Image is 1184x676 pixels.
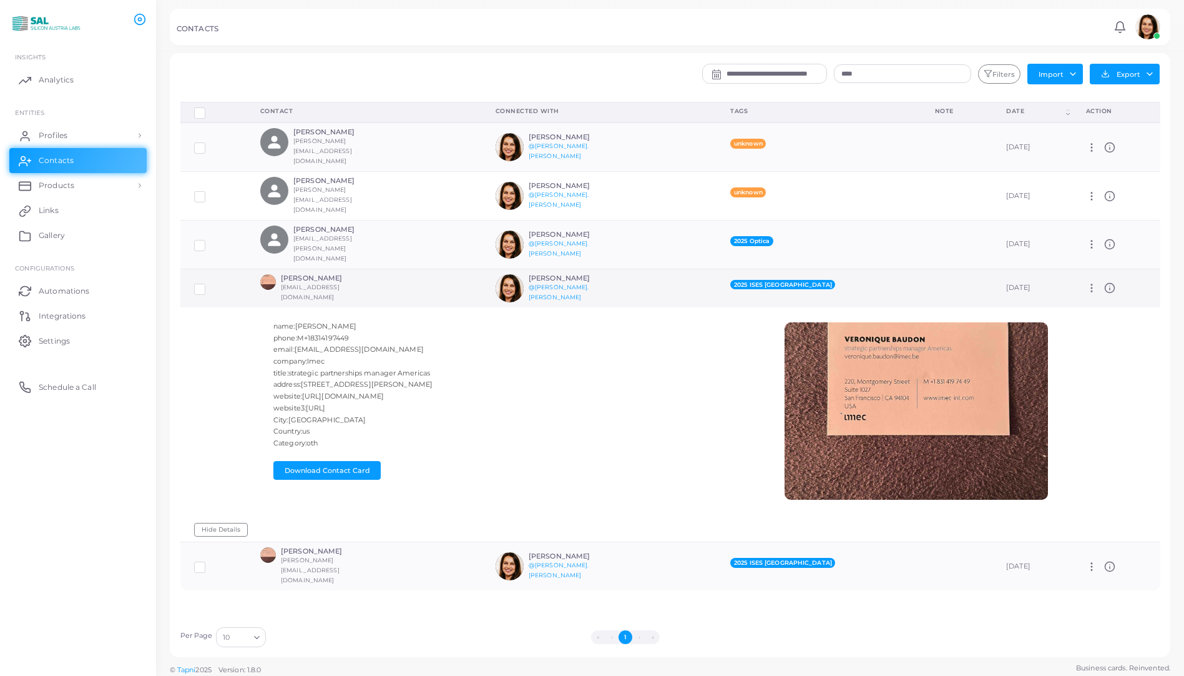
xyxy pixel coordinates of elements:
svg: person fill [266,231,283,248]
h6: [PERSON_NAME] [529,182,620,190]
div: Note [935,107,979,116]
h6: [PERSON_NAME] [529,133,620,141]
span: Imec [307,357,325,365]
span: Business cards. Reinvented. [1076,663,1170,674]
span: INSIGHTS [15,53,46,61]
a: Contacts [9,148,147,173]
div: action [1086,107,1147,116]
a: Products [9,173,147,198]
img: avatar [496,274,524,302]
button: Go to page 1 [619,630,632,644]
a: Settings [9,328,147,353]
button: Import [1027,64,1083,84]
h6: company: [273,357,771,365]
span: 2025 ISES [GEOGRAPHIC_DATA] [730,280,835,290]
div: Tags [730,107,907,116]
ul: Pagination [269,630,982,644]
a: Analytics [9,67,147,92]
span: Automations [39,286,89,297]
span: [EMAIL_ADDRESS][DOMAIN_NAME] [295,345,424,354]
svg: person fill [266,134,283,151]
span: 10 [223,631,230,644]
button: Hide Details [194,523,248,537]
span: 2025 Optica [730,236,773,246]
span: Configurations [15,264,74,272]
div: [DATE] [1006,283,1059,293]
span: Version: 1.8.0 [218,665,262,674]
div: Date [1006,107,1064,116]
h6: phone: [273,334,771,342]
span: Gallery [39,230,65,241]
div: Contact [260,107,468,116]
a: @[PERSON_NAME].[PERSON_NAME] [529,191,589,208]
a: Automations [9,278,147,303]
small: [EMAIL_ADDRESS][DOMAIN_NAME] [281,284,340,301]
h6: [PERSON_NAME] [529,552,620,560]
small: [EMAIL_ADDRESS][PERSON_NAME][DOMAIN_NAME] [293,235,352,262]
span: Profiles [39,130,67,141]
span: Integrations [39,311,86,322]
a: @[PERSON_NAME].[PERSON_NAME] [529,142,589,159]
h6: [PERSON_NAME] [293,177,385,185]
button: Download Contact Card [273,461,381,480]
a: Schedule a Call [9,374,147,399]
a: Links [9,198,147,223]
img: Scan [785,322,1048,500]
span: M+18314197449 [297,334,349,342]
span: Contacts [39,155,74,166]
span: Products [39,180,74,191]
img: avatar [1135,14,1160,39]
a: @[PERSON_NAME].[PERSON_NAME] [529,240,589,257]
h6: [PERSON_NAME] [529,274,620,282]
span: © [170,665,261,675]
img: avatar [260,274,276,290]
span: 2025 [195,665,211,675]
svg: person fill [266,182,283,199]
span: us [302,427,310,435]
small: [PERSON_NAME][EMAIL_ADDRESS][DOMAIN_NAME] [293,137,352,164]
span: Schedule a Call [39,382,96,393]
h6: Country: [273,427,771,435]
span: strategic partnerships manager Americas [288,369,430,377]
span: Analytics [39,74,74,86]
h6: [PERSON_NAME] [281,547,385,555]
img: avatar [260,547,276,563]
a: Integrations [9,303,147,328]
div: [DATE] [1006,142,1059,152]
div: [DATE] [1006,562,1059,572]
h5: CONTACTS [177,24,218,33]
small: [PERSON_NAME][EMAIL_ADDRESS][DOMAIN_NAME] [281,557,340,584]
a: Tapni [177,665,196,674]
h6: Category: [273,439,771,447]
small: [PERSON_NAME][EMAIL_ADDRESS][DOMAIN_NAME] [293,186,352,213]
img: avatar [496,182,524,210]
span: Settings [39,336,70,347]
h6: City: [273,416,771,424]
img: avatar [496,133,524,161]
span: [URL] [306,404,326,412]
span: oth [306,439,318,447]
span: [STREET_ADDRESS][PERSON_NAME] [301,380,433,389]
h6: title: [273,369,771,377]
label: Per Page [180,631,213,641]
span: ENTITIES [15,109,44,116]
div: Search for option [216,627,266,647]
h6: address: [273,380,771,389]
img: avatar [496,552,524,580]
span: Links [39,205,59,216]
img: logo [11,12,81,35]
input: Search for option [231,630,249,644]
h6: website: [273,392,771,400]
span: 2025 ISES [GEOGRAPHIC_DATA] [730,558,835,568]
h6: [PERSON_NAME] [293,226,385,234]
h6: [PERSON_NAME] [281,274,385,282]
th: Row-selection [180,102,247,122]
a: @[PERSON_NAME].[PERSON_NAME] [529,562,589,579]
button: Filters [978,64,1020,84]
a: Profiles [9,123,147,148]
div: [DATE] [1006,239,1059,249]
h6: [PERSON_NAME] [529,231,620,239]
